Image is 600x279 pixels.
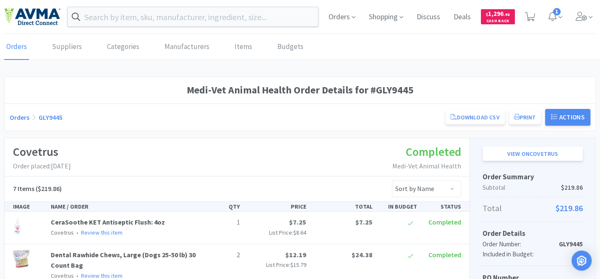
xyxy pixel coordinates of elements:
h5: Order Details [483,228,583,239]
a: Items [232,34,254,60]
a: $1,296.48Cash Back [481,5,515,28]
span: $15.79 [290,261,306,269]
p: 1 [203,217,240,228]
span: $ [486,12,488,17]
a: Discuss [413,13,443,21]
a: Suppliers [50,34,84,60]
strong: GLY9445 [559,240,583,248]
div: STATUS [420,202,464,211]
div: Open Intercom Messenger [571,251,592,271]
div: QTY [199,202,243,211]
span: $12.19 [285,251,306,259]
span: 1,296 [486,10,510,18]
img: 5df0054a418943eb993f9a6e4ec53656_418456.png [13,217,23,235]
a: CeraSoothe KET Antiseptic Flush: 4oz [51,218,165,226]
img: e4e33dab9f054f5782a47901c742baa9_102.png [4,8,60,26]
p: List Price: [247,228,306,237]
a: Budgets [275,34,305,60]
span: Cash Back [486,19,510,24]
a: Categories [105,34,141,60]
span: $219.86 [556,201,583,215]
span: Completed [428,251,461,259]
p: Subtotal [483,183,583,193]
div: IMAGE [10,202,47,211]
span: $8.64 [293,229,306,236]
span: Completed [406,144,461,159]
a: Deals [450,13,474,21]
span: Covetrus [51,229,74,236]
span: $24.38 [352,251,373,259]
span: $7.25 [289,218,306,226]
a: GLY9445 [39,113,63,121]
a: Dental Rawhide Chews, Large (Dogs 25-50 lb) 30 Count Bag [51,251,196,270]
button: Print [509,110,541,124]
a: View onCovetrus [483,147,583,161]
a: Orders [4,34,29,60]
a: Orders [10,113,29,121]
p: Medi-Vet Animal Health [392,161,461,172]
span: 1 [553,8,561,15]
span: $7.25 [355,218,373,226]
h5: ($219.86) [13,183,62,194]
p: 2 [203,250,240,261]
a: Manufacturers [162,34,211,60]
button: Actions [545,109,590,126]
p: List Price: [247,260,306,269]
input: Search by item, sku, manufacturer, ingredient, size... [68,7,318,26]
div: NAME / ORDER [47,202,199,211]
span: . 48 [503,12,510,17]
a: Review this item [81,229,123,236]
a: Download CSV [446,110,504,124]
div: Included in Budget: [483,249,549,259]
div: PRICE [243,202,310,211]
span: $219.86 [561,183,583,193]
p: Order placed: [DATE] [13,161,71,172]
span: 7 Items [13,184,34,193]
span: • [75,229,80,236]
p: Total [483,201,583,215]
h5: Order Summary [483,171,583,183]
h1: Covetrus [13,142,71,161]
div: TOTAL [310,202,376,211]
h1: Medi-Vet Animal Health Order Details for #GLY9445 [10,82,590,98]
div: IN BUDGET [376,202,420,211]
span: Completed [428,218,461,226]
img: 73cee00cc37741b190b35fde9a014d7f_34421.png [13,250,30,268]
div: Order Number: [483,239,549,249]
